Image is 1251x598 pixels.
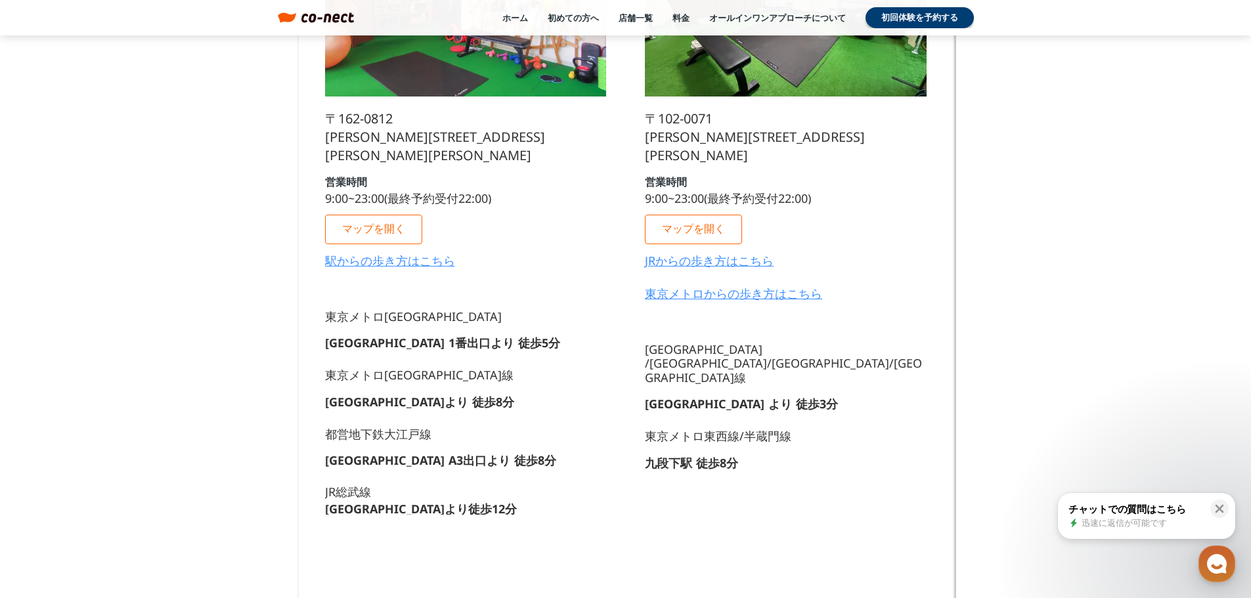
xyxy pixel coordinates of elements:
a: JRからの歩き方はこちら [645,255,774,267]
p: 営業時間 [645,177,687,187]
span: ホーム [33,436,57,446]
a: 駅からの歩き方はこちら [325,255,455,267]
span: 設定 [203,436,219,446]
a: 店舗一覧 [619,12,653,24]
p: 〒102-0071 [PERSON_NAME][STREET_ADDRESS][PERSON_NAME] [645,110,926,165]
p: [GEOGRAPHIC_DATA] A3出口より 徒歩8分 [325,454,556,466]
a: 初回体験を予約する [866,7,974,28]
p: 〒162-0812 [PERSON_NAME][STREET_ADDRESS][PERSON_NAME][PERSON_NAME] [325,110,606,165]
p: 営業時間 [325,177,367,187]
p: 東京メトロ東西線/半蔵門線 [645,429,791,444]
p: [GEOGRAPHIC_DATA]より徒歩12分 [325,503,517,515]
p: 都営地下鉄大江戸線 [325,427,431,442]
p: マップを開く [342,223,405,234]
p: 9:00~23:00(最終予約受付22:00) [645,192,811,204]
p: 9:00~23:00(最終予約受付22:00) [325,192,491,204]
p: [GEOGRAPHIC_DATA] 1番出口より 徒歩5分 [325,337,560,349]
p: 東京メトロ[GEOGRAPHIC_DATA]線 [325,368,514,383]
p: [GEOGRAPHIC_DATA] より 徒歩3分 [645,398,838,410]
a: ホーム [502,12,528,24]
a: 料金 [672,12,690,24]
p: [GEOGRAPHIC_DATA] /[GEOGRAPHIC_DATA]/[GEOGRAPHIC_DATA]/[GEOGRAPHIC_DATA]線 [645,343,926,385]
a: チャット [87,416,169,449]
a: 東京メトロからの歩き方はこちら [645,288,822,299]
p: マップを開く [662,223,725,234]
a: オールインワンアプローチについて [709,12,846,24]
a: 初めての方へ [548,12,599,24]
a: 設定 [169,416,252,449]
p: [GEOGRAPHIC_DATA]より 徒歩8分 [325,396,514,408]
p: JR総武線 [325,486,371,498]
p: 東京メトロ[GEOGRAPHIC_DATA] [325,310,502,324]
p: 九段下駅 徒歩8分 [645,457,738,469]
span: チャット [112,437,144,447]
a: ホーム [4,416,87,449]
a: マップを開く [645,215,742,244]
a: マップを開く [325,215,422,244]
